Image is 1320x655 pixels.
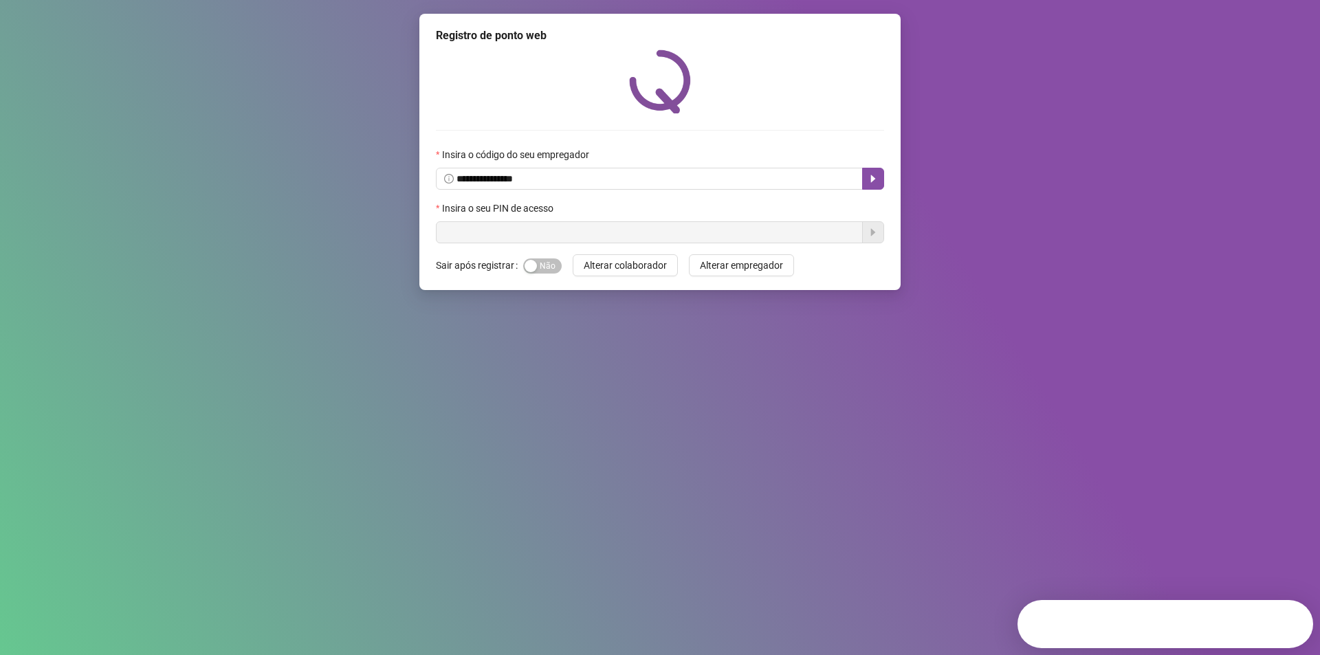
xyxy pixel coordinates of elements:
[444,174,454,184] span: info-circle
[689,254,794,276] button: Alterar empregador
[700,258,783,273] span: Alterar empregador
[629,49,691,113] img: QRPoint
[573,254,678,276] button: Alterar colaborador
[584,258,667,273] span: Alterar colaborador
[1273,608,1306,641] iframe: Intercom live chat
[436,254,523,276] label: Sair após registrar
[436,27,884,44] div: Registro de ponto web
[436,147,598,162] label: Insira o código do seu empregador
[868,173,879,184] span: caret-right
[436,201,562,216] label: Insira o seu PIN de acesso
[1017,600,1313,648] iframe: Intercom live chat launcher de descoberta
